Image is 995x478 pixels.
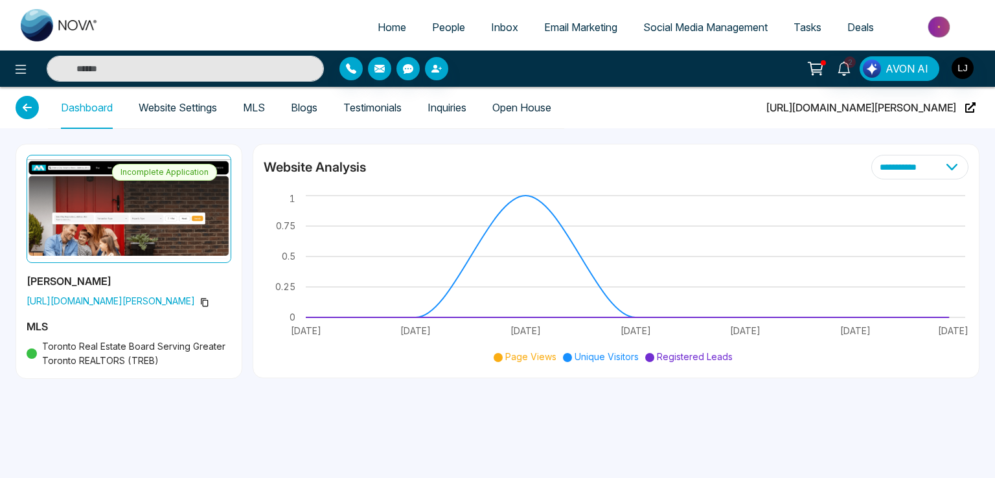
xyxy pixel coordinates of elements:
[290,312,295,323] tspan: 0
[343,102,402,113] a: Testimonials
[492,87,551,128] span: Open House
[276,220,295,231] tspan: 0.75
[491,21,518,34] span: Inbox
[27,294,231,308] span: [URL][DOMAIN_NAME][PERSON_NAME]
[730,325,761,336] tspan: [DATE]
[510,325,541,336] tspan: [DATE]
[139,102,217,113] a: Website Settings
[860,56,939,81] button: AVON AI
[794,21,821,34] span: Tasks
[290,193,295,204] tspan: 1
[400,325,431,336] tspan: [DATE]
[847,21,874,34] span: Deals
[112,164,217,181] span: Incomplete Application
[844,56,856,68] span: 2
[531,15,630,40] a: Email Marketing
[829,56,860,79] a: 2
[478,15,531,40] a: Inbox
[938,325,968,336] tspan: [DATE]
[27,155,231,263] img: Profile
[419,15,478,40] a: People
[291,325,321,336] tspan: [DATE]
[275,281,295,292] tspan: 0.25
[834,15,887,40] a: Deals
[428,102,466,113] a: Inquiries
[378,21,406,34] span: Home
[893,12,987,41] img: Market-place.gif
[27,339,231,368] div: Toronto Real Estate Board Serving Greater Toronto REALTORS (TREB)
[886,61,928,76] span: AVON AI
[432,21,465,34] span: People
[762,86,979,129] button: [URL][DOMAIN_NAME][PERSON_NAME]
[264,158,366,176] h4: Website Analysis
[840,325,871,336] tspan: [DATE]
[27,273,231,289] h5: [PERSON_NAME]
[621,325,651,336] tspan: [DATE]
[544,21,617,34] span: Email Marketing
[61,102,113,113] a: Dashboard
[243,102,265,113] a: MLS
[952,57,974,79] img: User Avatar
[657,351,733,362] span: Registered Leads
[863,60,881,78] img: Lead Flow
[630,15,781,40] a: Social Media Management
[505,351,556,362] span: Page Views
[781,15,834,40] a: Tasks
[21,9,98,41] img: Nova CRM Logo
[282,251,295,262] tspan: 0.5
[291,102,317,113] a: Blogs
[766,87,956,128] span: [URL][DOMAIN_NAME][PERSON_NAME]
[575,351,639,362] span: Unique Visitors
[27,319,231,334] h5: MLS
[643,21,768,34] span: Social Media Management
[365,15,419,40] a: Home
